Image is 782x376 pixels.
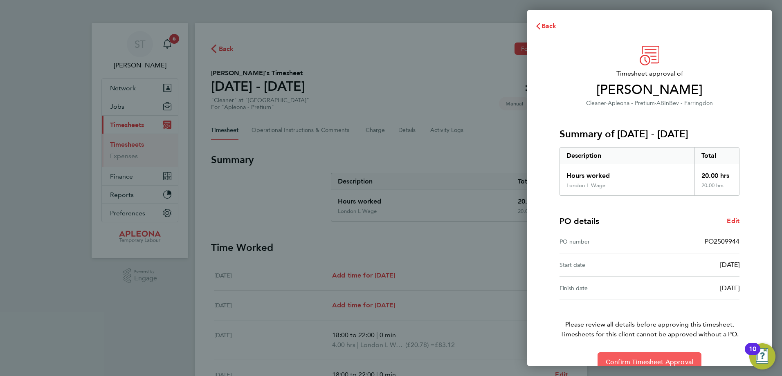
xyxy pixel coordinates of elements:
a: Edit [727,216,739,226]
div: Total [694,148,739,164]
span: ABInBev - Farringdon [656,100,713,107]
div: 20.00 hrs [694,182,739,195]
div: 20.00 hrs [694,164,739,182]
span: Apleona - Pretium [608,100,655,107]
span: Timesheets for this client cannot be approved without a PO. [550,329,749,339]
div: PO number [560,237,649,246]
span: Edit [727,217,739,225]
h4: PO details [560,215,599,227]
p: Please review all details before approving this timesheet. [550,300,749,339]
span: Cleaner [586,100,606,107]
div: Description [560,148,694,164]
button: Back [527,18,565,34]
span: Back [542,22,557,30]
span: · [606,100,608,107]
div: 10 [749,349,756,360]
div: Summary of 02 - 08 Aug 2025 [560,147,739,196]
div: Start date [560,260,649,270]
div: [DATE] [649,283,739,293]
div: [DATE] [649,260,739,270]
button: Open Resource Center, 10 new notifications [749,343,775,369]
div: Hours worked [560,164,694,182]
div: London L Wage [566,182,605,189]
span: · [655,100,656,107]
span: Confirm Timesheet Approval [606,358,693,366]
h3: Summary of [DATE] - [DATE] [560,128,739,141]
span: PO2509944 [705,237,739,245]
div: Finish date [560,283,649,293]
span: Timesheet approval of [560,69,739,78]
span: [PERSON_NAME] [560,82,739,98]
button: Confirm Timesheet Approval [598,352,701,372]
